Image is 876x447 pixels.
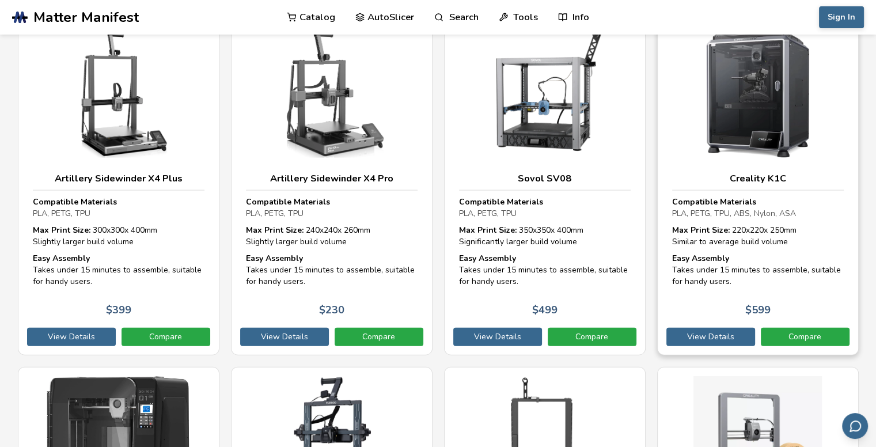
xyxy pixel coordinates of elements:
strong: Easy Assembly [33,253,90,264]
a: View Details [240,328,329,346]
strong: Compatible Materials [672,196,756,207]
div: Takes under 15 minutes to assemble, suitable for handy users. [459,253,631,287]
h3: Artillery Sidewinder X4 Plus [33,173,204,184]
span: PLA, PETG, TPU [33,208,90,219]
div: 220 x 220 x 250 mm Similar to average build volume [672,225,844,247]
h3: Creality K1C [672,173,844,184]
strong: Compatible Materials [33,196,117,207]
a: Creality K1CCompatible MaterialsPLA, PETG, TPU, ABS, Nylon, ASAMax Print Size: 220x220x 250mmSimi... [657,20,859,355]
a: Compare [548,328,636,346]
h3: Sovol SV08 [459,173,631,184]
strong: Easy Assembly [672,253,729,264]
a: Compare [122,328,210,346]
span: PLA, PETG, TPU [459,208,517,219]
strong: Easy Assembly [459,253,516,264]
p: $ 599 [745,304,771,316]
span: Matter Manifest [33,9,139,25]
a: View Details [666,328,755,346]
a: View Details [27,328,116,346]
a: Sovol SV08Compatible MaterialsPLA, PETG, TPUMax Print Size: 350x350x 400mmSignificantly larger bu... [444,20,646,355]
div: Takes under 15 minutes to assemble, suitable for handy users. [246,253,418,287]
strong: Compatible Materials [459,196,543,207]
div: Takes under 15 minutes to assemble, suitable for handy users. [33,253,204,287]
a: View Details [453,328,542,346]
div: 240 x 240 x 260 mm Slightly larger build volume [246,225,418,247]
p: $ 230 [319,304,344,316]
p: $ 399 [106,304,131,316]
button: Send feedback via email [842,413,868,439]
strong: Easy Assembly [246,253,303,264]
strong: Max Print Size: [33,225,90,236]
span: PLA, PETG, TPU [246,208,304,219]
div: 350 x 350 x 400 mm Significantly larger build volume [459,225,631,247]
strong: Max Print Size: [459,225,517,236]
a: Artillery Sidewinder X4 PlusCompatible MaterialsPLA, PETG, TPUMax Print Size: 300x300x 400mmSligh... [18,20,219,355]
div: 300 x 300 x 400 mm Slightly larger build volume [33,225,204,247]
strong: Compatible Materials [246,196,330,207]
a: Artillery Sidewinder X4 ProCompatible MaterialsPLA, PETG, TPUMax Print Size: 240x240x 260mmSlight... [231,20,433,355]
div: Takes under 15 minutes to assemble, suitable for handy users. [672,253,844,287]
a: Compare [335,328,423,346]
button: Sign In [819,6,864,28]
p: $ 499 [532,304,558,316]
strong: Max Print Size: [672,225,730,236]
span: PLA, PETG, TPU, ABS, Nylon, ASA [672,208,796,219]
h3: Artillery Sidewinder X4 Pro [246,173,418,184]
strong: Max Print Size: [246,225,304,236]
a: Compare [761,328,850,346]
